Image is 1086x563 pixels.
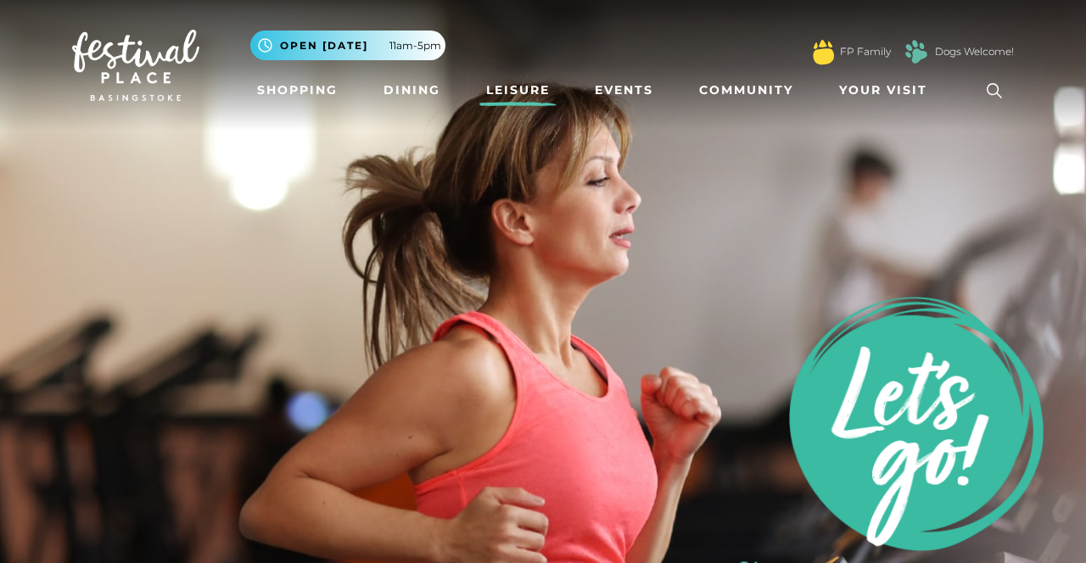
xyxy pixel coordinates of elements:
[692,75,800,106] a: Community
[280,38,368,53] span: Open [DATE]
[935,44,1014,59] a: Dogs Welcome!
[479,75,557,106] a: Leisure
[72,30,199,101] img: Festival Place Logo
[250,31,445,60] button: Open [DATE] 11am-5pm
[839,81,927,99] span: Your Visit
[377,75,447,106] a: Dining
[588,75,660,106] a: Events
[832,75,943,106] a: Your Visit
[840,44,891,59] a: FP Family
[389,38,441,53] span: 11am-5pm
[250,75,344,106] a: Shopping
